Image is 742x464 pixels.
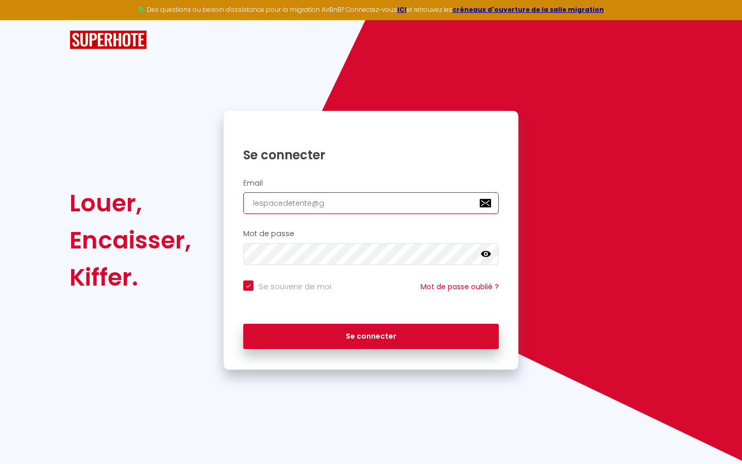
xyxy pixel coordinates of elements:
[243,192,499,214] input: Ton Email
[70,222,191,259] div: Encaisser,
[243,324,499,350] button: Se connecter
[70,30,147,49] img: SuperHote logo
[243,147,499,163] h1: Se connecter
[397,5,407,14] a: ICI
[243,179,499,188] h2: Email
[420,281,499,292] a: Mot de passe oublié ?
[243,229,499,238] h2: Mot de passe
[70,259,191,296] div: Kiffer.
[70,185,191,222] div: Louer,
[452,5,604,14] a: créneaux d'ouverture de la salle migration
[8,4,39,35] button: Ouvrir le widget de chat LiveChat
